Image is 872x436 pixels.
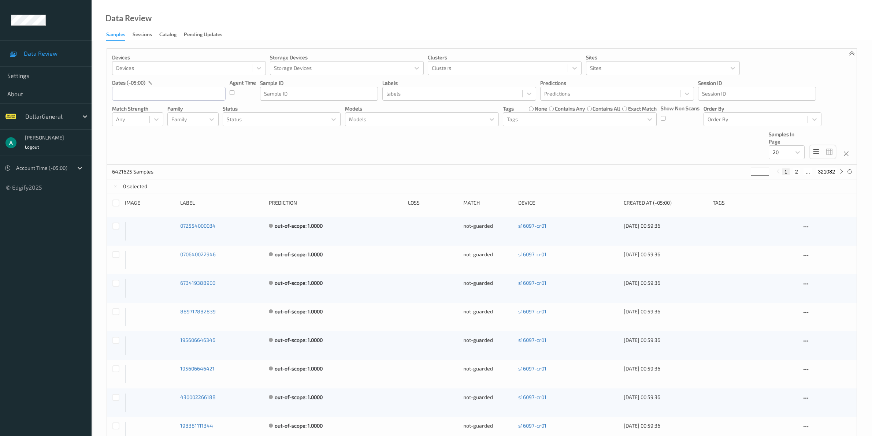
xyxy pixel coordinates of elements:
[180,251,216,257] a: 070640022946
[555,105,585,112] label: contains any
[540,79,694,87] p: Predictions
[275,394,323,401] div: out-of-scope: 1.0000
[463,365,513,372] div: not-guarded
[106,31,125,41] div: Samples
[624,336,707,344] div: [DATE] 00:59:36
[628,105,657,112] label: exact match
[624,199,707,207] div: Created At (-05:00)
[518,199,619,207] div: Device
[624,251,707,258] div: [DATE] 00:59:36
[624,308,707,315] div: [DATE] 00:59:36
[713,199,796,207] div: Tags
[463,251,513,258] div: not-guarded
[661,105,700,112] p: Show Non Scans
[125,199,175,207] div: image
[624,222,707,230] div: [DATE] 00:59:36
[133,30,159,40] a: Sessions
[105,15,152,22] div: Data Review
[624,279,707,287] div: [DATE] 00:59:36
[518,308,546,314] a: s16097-cr01
[782,168,790,175] button: 1
[816,168,837,175] button: 321082
[624,422,707,429] div: [DATE] 00:59:36
[260,79,378,87] p: Sample ID
[180,223,216,229] a: 072554000034
[270,54,424,61] p: Storage Devices
[804,168,812,175] button: ...
[223,105,341,112] p: Status
[704,105,821,112] p: Order By
[428,54,582,61] p: Clusters
[275,308,323,315] div: out-of-scope: 1.0000
[382,79,536,87] p: labels
[463,279,513,287] div: not-guarded
[159,30,184,40] a: Catalog
[518,337,546,343] a: s16097-cr01
[275,279,323,287] div: out-of-scope: 1.0000
[463,199,513,207] div: Match
[535,105,547,112] label: none
[159,31,177,40] div: Catalog
[518,251,546,257] a: s16097-cr01
[593,105,620,112] label: contains all
[518,394,546,400] a: s16097-cr01
[123,183,147,190] p: 0 selected
[275,251,323,258] div: out-of-scope: 1.0000
[518,422,546,429] a: s16097-cr01
[463,222,513,230] div: not-guarded
[180,280,215,286] a: 673419388900
[230,79,256,86] p: Agent Time
[769,131,805,145] p: Samples In Page
[586,54,740,61] p: Sites
[184,30,230,40] a: Pending Updates
[112,79,145,86] p: dates (-05:00)
[275,336,323,344] div: out-of-scope: 1.0000
[112,54,266,61] p: Devices
[463,336,513,344] div: not-guarded
[184,31,222,40] div: Pending Updates
[275,422,323,429] div: out-of-scope: 1.0000
[133,31,152,40] div: Sessions
[269,199,402,207] div: Prediction
[345,105,499,112] p: Models
[180,337,215,343] a: 195606646346
[698,79,816,87] p: Session ID
[518,280,546,286] a: s16097-cr01
[408,199,458,207] div: Loss
[275,222,323,230] div: out-of-scope: 1.0000
[463,394,513,401] div: not-guarded
[518,365,546,372] a: s16097-cr01
[180,394,216,400] a: 430002266188
[624,394,707,401] div: [DATE] 00:59:36
[180,365,215,372] a: 195606646421
[624,365,707,372] div: [DATE] 00:59:36
[180,199,264,207] div: Label
[463,308,513,315] div: not-guarded
[518,223,546,229] a: s16097-cr01
[463,422,513,429] div: not-guarded
[793,168,800,175] button: 2
[503,105,514,112] p: Tags
[106,30,133,41] a: Samples
[180,422,213,429] a: 198381111344
[275,365,323,372] div: out-of-scope: 1.0000
[167,105,219,112] p: Family
[180,308,216,314] a: 889717882839
[112,105,163,112] p: Match Strength
[112,168,167,175] p: 6421625 Samples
